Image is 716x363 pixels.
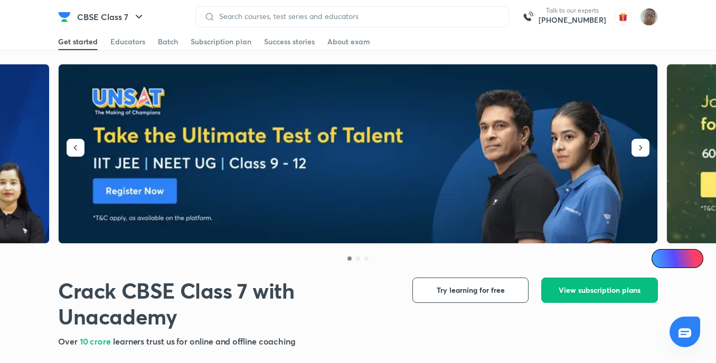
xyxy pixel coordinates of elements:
div: Success stories [264,36,315,47]
button: CBSE Class 7 [71,6,152,27]
img: call-us [517,6,539,27]
div: Get started [58,36,98,47]
p: Talk to our experts [539,6,606,15]
a: [PHONE_NUMBER] [539,15,606,25]
span: View subscription plans [559,285,640,295]
button: Try learning for free [412,278,529,303]
span: Over [58,336,80,347]
a: Batch [158,33,178,50]
a: Ai Doubts [652,249,703,268]
span: Ai Doubts [669,254,697,263]
span: learners trust us for online and offline coaching [113,336,296,347]
a: Educators [110,33,145,50]
img: Vinayak Mishra [640,8,658,26]
div: About exam [327,36,370,47]
img: avatar [615,8,632,25]
img: Icon [658,254,666,263]
img: Company Logo [58,11,71,23]
a: Get started [58,33,98,50]
a: Subscription plan [191,33,251,50]
span: 10 crore [80,336,113,347]
input: Search courses, test series and educators [215,12,500,21]
div: Educators [110,36,145,47]
a: About exam [327,33,370,50]
div: Batch [158,36,178,47]
button: View subscription plans [541,278,658,303]
h1: Crack CBSE Class 7 with Unacademy [58,278,395,329]
div: Subscription plan [191,36,251,47]
a: Success stories [264,33,315,50]
span: Try learning for free [437,285,505,295]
